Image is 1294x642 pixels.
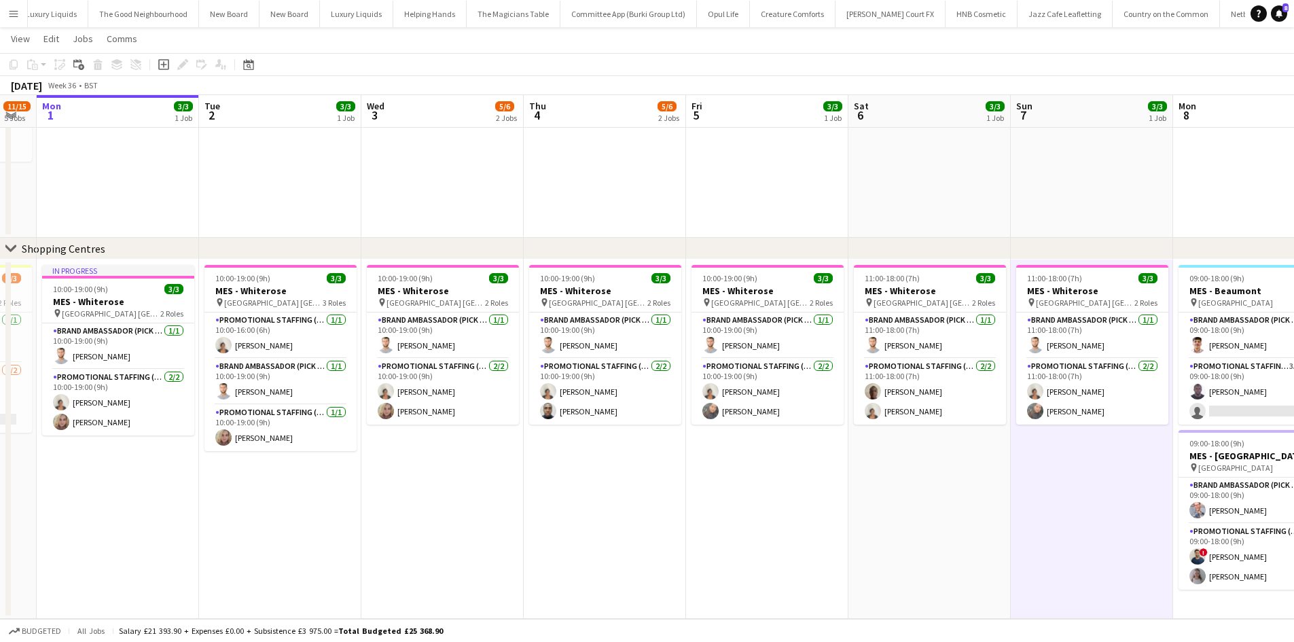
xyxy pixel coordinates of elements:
[7,624,63,639] button: Budgeted
[393,1,467,27] button: Helping Hands
[38,30,65,48] a: Edit
[338,626,443,636] span: Total Budgeted £25 368.90
[22,242,105,255] div: Shopping Centres
[697,1,750,27] button: Opul Life
[946,1,1018,27] button: HNB Cosmetic
[1271,5,1287,22] a: 8
[107,33,137,45] span: Comms
[467,1,560,27] button: The Magicians Table
[1282,3,1289,12] span: 8
[101,30,143,48] a: Comms
[88,1,199,27] button: The Good Neighbourhood
[75,626,107,636] span: All jobs
[835,1,946,27] button: [PERSON_NAME] Court FX
[43,33,59,45] span: Edit
[15,1,88,27] button: Luxury Liquids
[84,80,98,90] div: BST
[1113,1,1220,27] button: Country on the Common
[259,1,320,27] button: New Board
[199,1,259,27] button: New Board
[1018,1,1113,27] button: Jazz Cafe Leafletting
[560,1,697,27] button: Committee App (Burki Group Ltd)
[11,79,42,92] div: [DATE]
[67,30,98,48] a: Jobs
[320,1,393,27] button: Luxury Liquids
[119,626,443,636] div: Salary £21 393.90 + Expenses £0.00 + Subsistence £3 975.00 =
[11,33,30,45] span: View
[5,30,35,48] a: View
[73,33,93,45] span: Jobs
[22,626,61,636] span: Budgeted
[750,1,835,27] button: Creature Comforts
